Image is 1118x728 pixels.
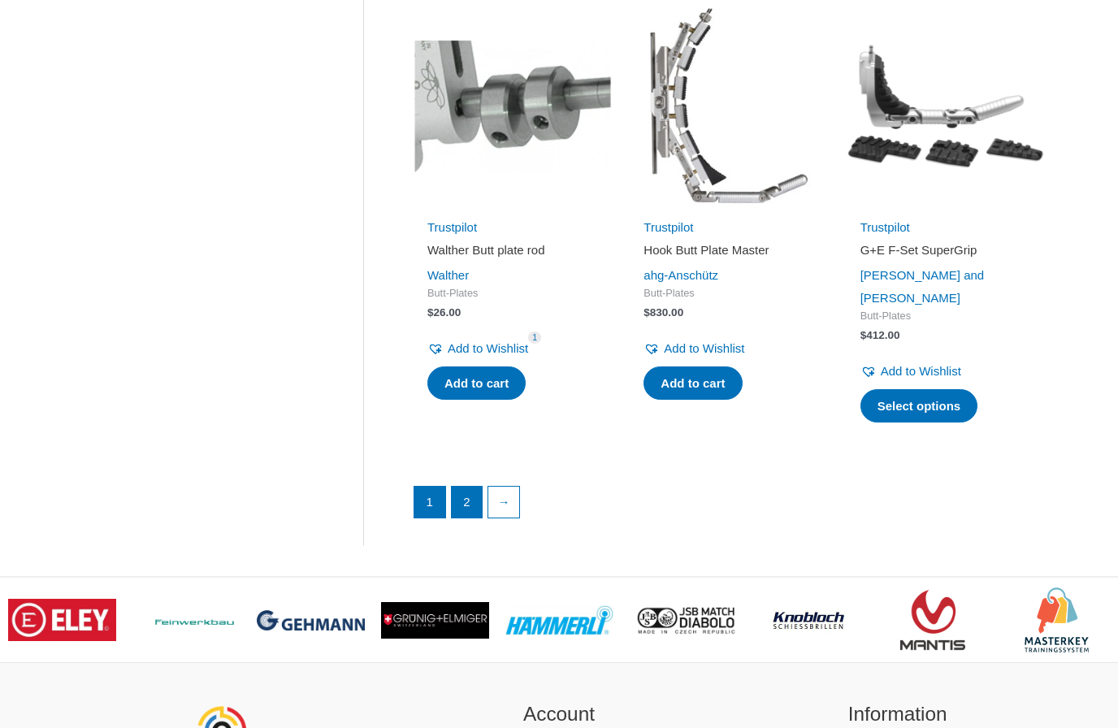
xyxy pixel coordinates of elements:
span: Add to Wishlist [448,341,528,355]
a: ahg-Anschütz [643,268,718,282]
a: G+E F-Set SuperGrip [860,242,1031,264]
a: Add to Wishlist [643,337,744,360]
a: Trustpilot [427,220,477,234]
a: [PERSON_NAME] and [PERSON_NAME] [860,268,985,305]
a: Add to Wishlist [427,337,528,360]
img: brand logo [8,599,116,641]
span: Add to Wishlist [881,364,961,378]
h2: G+E F-Set SuperGrip [860,242,1031,258]
bdi: 26.00 [427,306,461,318]
a: Trustpilot [643,220,693,234]
span: $ [860,329,867,341]
span: 1 [528,331,541,344]
a: Hook Butt Plate Master [643,242,814,264]
bdi: 412.00 [860,329,900,341]
span: Butt-Plates [860,310,1031,323]
a: Page 2 [452,487,483,518]
h2: Hook Butt Plate Master [643,242,814,258]
nav: Product Pagination [413,486,1046,526]
span: Page 1 [414,487,445,518]
h2: Walther Butt plate rod [427,242,598,258]
a: Select options for “G+E F-Set SuperGrip” [860,389,978,423]
a: Trustpilot [860,220,910,234]
a: Add to cart: “Hook Butt Plate Master” [643,366,742,401]
span: $ [643,306,650,318]
span: Add to Wishlist [664,341,744,355]
a: Add to Wishlist [860,360,961,383]
a: Walther Butt plate rod [427,242,598,264]
bdi: 830.00 [643,306,683,318]
img: Hook Butt Plate Master [629,6,829,206]
span: Butt-Plates [427,287,598,301]
span: $ [427,306,434,318]
a: Walther [427,268,469,282]
span: Butt-Plates [643,287,814,301]
img: Walther Butt plate rod [413,6,613,206]
a: → [488,487,519,518]
a: Add to cart: “Walther Butt plate rod” [427,366,526,401]
img: G+E F-Set SuperGrip [846,6,1046,206]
